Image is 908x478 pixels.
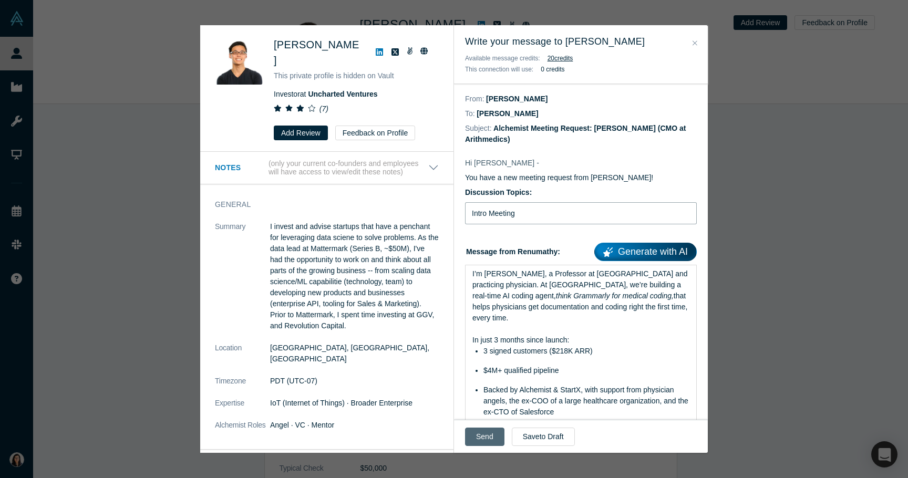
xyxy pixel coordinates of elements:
p: This private profile is hidden on Vault [274,70,439,81]
dt: To: [465,108,475,119]
dd: Alchemist Meeting Request: [PERSON_NAME] (CMO at Arithmedics) [465,124,686,143]
button: Close [689,37,700,49]
span: that helps physicians get documentation and coding right the first time, every time. [472,292,689,322]
a: Uncharted Ventures [308,90,377,98]
dt: Location [215,342,270,376]
span: I’m [PERSON_NAME], a Professor at [GEOGRAPHIC_DATA] and practicing physician. At [GEOGRAPHIC_DATA... [472,269,689,300]
b: 0 credits [541,66,564,73]
dd: [GEOGRAPHIC_DATA], [GEOGRAPHIC_DATA], [GEOGRAPHIC_DATA] [270,342,439,365]
button: Send [465,428,504,446]
span: $4M+ qualified pipeline [483,366,559,375]
button: Add Review [274,126,328,140]
a: Generate with AI [594,243,697,261]
p: (only your current co-founders and employees will have access to view/edit these notes) [269,159,428,177]
dt: Subject: [465,123,492,134]
label: Message from Renumathy: [465,239,697,261]
span: IoT (Internet of Things) · Broader Enterprise [270,399,412,407]
p: I invest and advise startups that have a penchant for leveraging data sciene to solve problems. A... [270,221,439,331]
dd: [PERSON_NAME] [477,109,538,118]
button: Feedback on Profile [335,126,416,140]
button: Saveto Draft [512,428,575,446]
dt: Timezone [215,376,270,398]
p: Hi [PERSON_NAME] - [465,158,697,169]
dt: Expertise [215,398,270,420]
dt: From: [465,93,484,105]
h3: General [215,199,424,210]
button: 20credits [548,53,573,64]
dt: Alchemist Roles [215,420,270,442]
button: Notes (only your current co-founders and employees will have access to view/edit these notes) [215,159,439,177]
span: Backed by Alchemist & StartX, with support from physician angels, the ex-COO of a large healthcar... [483,386,690,416]
span: [PERSON_NAME] [274,39,359,66]
img: Kevin Liu's Profile Image [215,37,263,85]
dt: Summary [215,221,270,342]
span: This connection will use: [465,66,533,73]
span: Investor at [274,90,378,98]
label: Discussion Topics: [465,187,697,198]
dd: [PERSON_NAME] [486,95,548,103]
span: Available message credits: [465,55,540,62]
span: In just 3 months since launch: [472,336,569,344]
dd: PDT (UTC-07) [270,376,439,387]
p: You have a new meeting request from [PERSON_NAME]! [465,172,697,183]
h3: Notes [215,162,266,173]
span: think Grammarly for medical coding, [556,292,674,300]
dd: Angel · VC · Mentor [270,420,439,431]
i: ( 7 ) [319,105,328,113]
h3: Write your message to [PERSON_NAME] [465,35,697,49]
span: 3 signed customers ($218K ARR) [483,347,593,355]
